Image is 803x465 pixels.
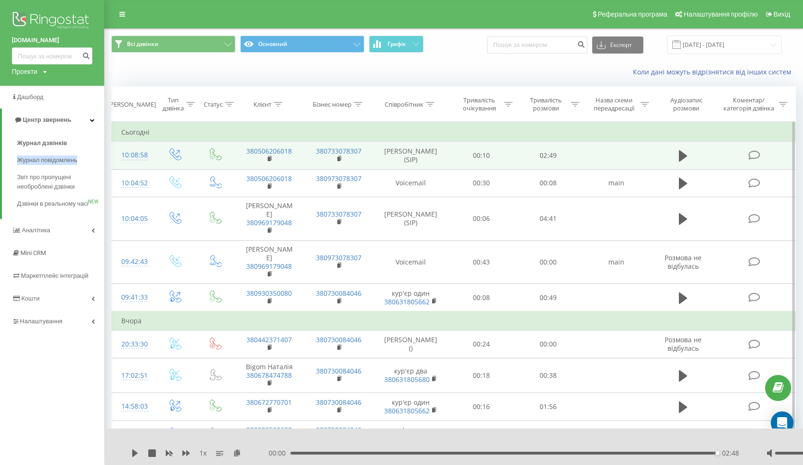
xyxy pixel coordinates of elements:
td: 00:08 [515,420,582,448]
td: 00:38 [515,358,582,393]
span: Вихід [774,10,790,18]
td: Bigom Наталія [235,358,304,393]
span: Аналiтика [22,227,50,234]
td: 00:06 [448,197,515,240]
td: [PERSON_NAME] [235,240,304,284]
span: Mini CRM [20,249,46,256]
td: 01:56 [515,393,582,420]
span: Налаштування профілю [684,10,758,18]
span: Реферальна програма [598,10,668,18]
div: 13:38:04 [121,425,145,444]
div: Тривалість розмови [523,96,568,112]
td: кур'єр один [373,420,448,448]
a: 380930350080 [246,289,292,298]
button: Всі дзвінки [111,36,235,53]
span: 1 x [199,448,207,458]
div: 10:04:05 [121,210,145,228]
a: 380969179048 [246,262,292,271]
td: 00:00 [515,330,582,358]
td: кур'єр один [373,284,448,312]
td: [PERSON_NAME] (SIP) [373,142,448,169]
input: Пошук за номером [12,47,92,64]
a: 380678474788 [246,371,292,380]
td: 00:49 [515,284,582,312]
a: 380973078307 [316,174,361,183]
a: 380442371407 [246,335,292,344]
a: 380730084046 [316,289,361,298]
td: Voicemail [373,240,448,284]
a: 380672770701 [246,398,292,407]
div: 10:04:52 [121,174,145,192]
div: Коментар/категорія дзвінка [721,96,776,112]
a: Центр звернень [2,109,104,131]
span: Графік [388,41,406,47]
input: Пошук за номером [487,36,587,54]
td: Voicemail [373,169,448,197]
span: Маркетплейс інтеграцій [21,272,89,279]
a: 380631805680 [384,375,430,384]
td: кур'єр два [373,358,448,393]
a: Журнал повідомлень [17,152,104,169]
span: Журнал дзвінків [17,138,67,148]
td: [PERSON_NAME] [235,197,304,240]
span: Розмова не відбулась [665,335,702,353]
button: Експорт [592,36,643,54]
a: 380733078307 [316,146,361,155]
span: Центр звернень [23,116,71,123]
div: Статус [204,100,223,109]
a: 380730084046 [316,398,361,407]
span: 00:00 [269,448,290,458]
td: Сьогодні [112,123,796,142]
td: main [582,240,651,284]
div: Клієнт [253,100,271,109]
div: 17:02:51 [121,366,145,385]
span: 02:48 [722,448,739,458]
div: Тип дзвінка [162,96,184,112]
span: Всі дзвінки [127,40,158,48]
span: Налаштування [20,318,63,325]
td: [PERSON_NAME] () [373,330,448,358]
td: 00:08 [515,169,582,197]
a: Дзвінки в реальному часіNEW [17,195,104,212]
td: main [582,169,651,197]
span: Кошти [21,295,39,302]
a: Звіт про пропущені необроблені дзвінки [17,169,104,195]
span: Журнал повідомлень [17,155,77,165]
td: [PERSON_NAME] (SIP) [373,197,448,240]
div: 14:58:03 [121,397,145,416]
div: 09:42:43 [121,253,145,271]
a: 380969179048 [246,218,292,227]
a: Коли дані можуть відрізнятися вiд інших систем [633,67,796,76]
td: 00:10 [448,142,515,169]
a: 380730084046 [316,366,361,375]
span: Дашборд [17,93,44,100]
div: Accessibility label [715,451,719,455]
td: 00:08 [448,284,515,312]
span: Дзвінки в реальному часі [17,199,88,209]
td: 00:06 [448,420,515,448]
a: 380980529688 [246,425,292,434]
td: Вчора [112,311,796,330]
a: 380506206018 [246,146,292,155]
td: 00:43 [448,240,515,284]
span: Розмова не відбулась [665,253,702,271]
a: 380973078307 [316,253,361,262]
td: 00:16 [448,393,515,420]
td: 00:00 [515,240,582,284]
div: Назва схеми переадресації [590,96,638,112]
span: Звіт про пропущені необроблені дзвінки [17,173,99,191]
td: 02:49 [515,142,582,169]
td: 00:18 [448,358,515,393]
a: Журнал дзвінків [17,135,104,152]
div: 20:33:30 [121,335,145,354]
td: 00:24 [448,330,515,358]
button: Графік [369,36,424,53]
button: Основний [240,36,364,53]
a: 380733078307 [316,210,361,219]
div: Проекти [12,67,37,76]
div: [PERSON_NAME] [108,100,156,109]
div: 09:41:33 [121,288,145,307]
div: Бізнес номер [313,100,352,109]
a: 380506206018 [246,174,292,183]
td: кур'єр один [373,393,448,420]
